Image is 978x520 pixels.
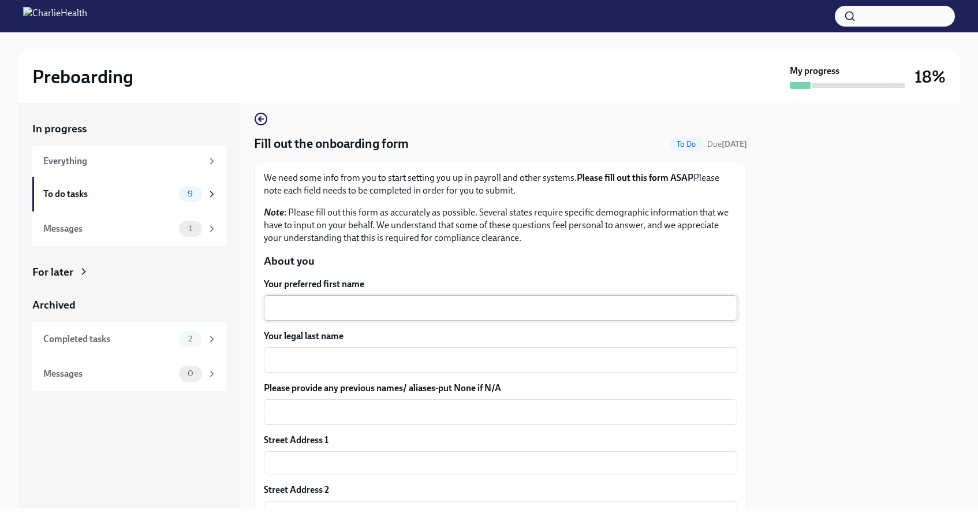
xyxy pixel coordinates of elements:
[181,369,200,378] span: 0
[32,177,226,211] a: To do tasks9
[264,206,737,244] p: : Please fill out this form as accurately as possible. Several states require specific demographi...
[181,190,200,198] span: 9
[32,265,226,280] a: For later
[264,278,737,291] label: Your preferred first name
[32,322,226,356] a: Completed tasks2
[32,121,226,136] a: In progress
[32,298,226,313] a: Archived
[264,207,284,218] strong: Note
[264,434,329,447] label: Street Address 1
[32,211,226,246] a: Messages1
[43,188,174,200] div: To do tasks
[32,265,73,280] div: For later
[670,140,703,148] span: To Do
[43,333,174,346] div: Completed tasks
[264,254,737,269] p: About you
[43,155,202,168] div: Everything
[254,135,409,153] h4: Fill out the onboarding form
[264,330,737,343] label: Your legal last name
[43,222,174,235] div: Messages
[577,172,693,183] strong: Please fill out this form ASAP
[43,367,174,380] div: Messages
[181,335,199,343] span: 2
[32,146,226,177] a: Everything
[707,139,747,150] span: September 24th, 2025 09:00
[32,356,226,391] a: Messages0
[23,7,87,25] img: CharlieHealth
[264,484,329,496] label: Street Address 2
[914,66,946,87] h3: 18%
[790,65,839,77] strong: My progress
[264,172,737,197] p: We need some info from you to start setting you up in payroll and other systems. Please note each...
[32,65,133,88] h2: Preboarding
[722,139,747,149] strong: [DATE]
[182,224,199,233] span: 1
[264,382,737,395] label: Please provide any previous names/ aliases-put None if N/A
[707,139,747,149] span: Due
